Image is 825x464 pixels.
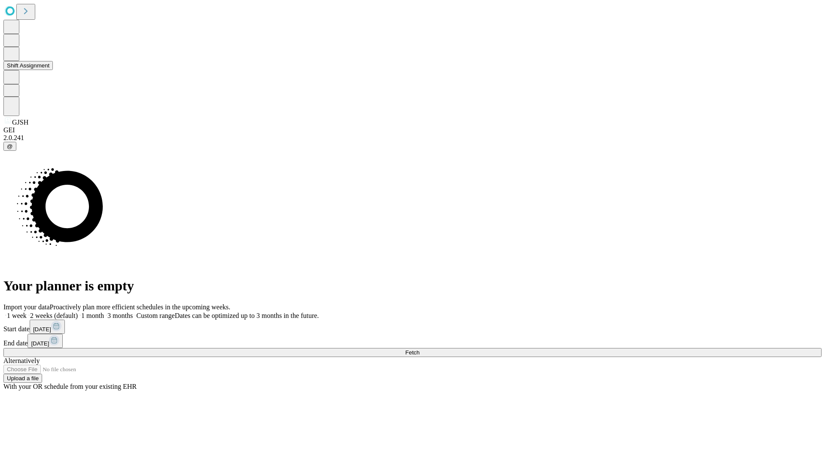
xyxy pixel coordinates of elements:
[3,383,137,390] span: With your OR schedule from your existing EHR
[3,134,822,142] div: 2.0.241
[33,326,51,333] span: [DATE]
[3,348,822,357] button: Fetch
[3,278,822,294] h1: Your planner is empty
[7,143,13,150] span: @
[175,312,319,319] span: Dates can be optimized up to 3 months in the future.
[3,61,53,70] button: Shift Assignment
[3,320,822,334] div: Start date
[3,303,50,311] span: Import your data
[7,312,27,319] span: 1 week
[3,334,822,348] div: End date
[3,374,42,383] button: Upload a file
[3,142,16,151] button: @
[50,303,230,311] span: Proactively plan more efficient schedules in the upcoming weeks.
[3,357,40,364] span: Alternatively
[30,320,65,334] button: [DATE]
[12,119,28,126] span: GJSH
[136,312,174,319] span: Custom range
[31,340,49,347] span: [DATE]
[107,312,133,319] span: 3 months
[81,312,104,319] span: 1 month
[3,126,822,134] div: GEI
[30,312,78,319] span: 2 weeks (default)
[27,334,63,348] button: [DATE]
[405,349,419,356] span: Fetch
